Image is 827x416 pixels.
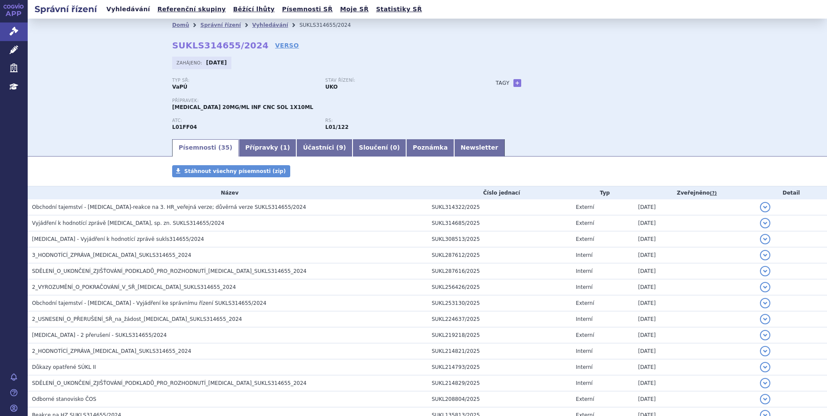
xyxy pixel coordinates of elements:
[155,3,228,15] a: Referenční skupiny
[32,332,167,338] span: Bavencio - 2 přerušení - SUKLS314655/2024
[760,298,770,308] button: detail
[634,295,755,311] td: [DATE]
[634,247,755,263] td: [DATE]
[172,165,290,177] a: Stáhnout všechny písemnosti (zip)
[760,394,770,404] button: detail
[634,263,755,279] td: [DATE]
[184,168,286,174] span: Stáhnout všechny písemnosti (zip)
[576,380,593,386] span: Interní
[28,3,104,15] h2: Správní řízení
[760,202,770,212] button: detail
[576,220,594,226] span: Externí
[634,343,755,359] td: [DATE]
[427,343,571,359] td: SUKL214821/2025
[172,118,317,123] p: ATC:
[576,284,593,290] span: Interní
[576,268,593,274] span: Interní
[32,252,191,258] span: 3_HODNOTÍCÍ_ZPRÁVA_BAVENCIO_SUKLS314655_2024
[760,378,770,388] button: detail
[406,139,454,157] a: Poznámka
[634,279,755,295] td: [DATE]
[576,364,593,370] span: Interní
[32,396,96,402] span: Odborné stanovisko ČOS
[576,316,593,322] span: Interní
[325,124,349,130] strong: avelumab
[576,300,594,306] span: Externí
[231,3,277,15] a: Běžící lhůty
[32,300,266,306] span: Obchodní tajemství - Bavencio - Vyjádření ke správnímu řízení SUKLS314655/2024
[427,391,571,407] td: SUKL208804/2025
[206,60,227,66] strong: [DATE]
[760,218,770,228] button: detail
[576,348,593,354] span: Interní
[325,78,470,83] p: Stav řízení:
[427,263,571,279] td: SUKL287616/2025
[239,139,296,157] a: Přípravky (1)
[760,282,770,292] button: detail
[634,311,755,327] td: [DATE]
[634,375,755,391] td: [DATE]
[427,359,571,375] td: SUKL214793/2025
[393,144,397,151] span: 0
[576,332,594,338] span: Externí
[275,41,299,50] a: VERSO
[339,144,343,151] span: 9
[760,266,770,276] button: detail
[760,362,770,372] button: detail
[172,84,187,90] strong: VaPÚ
[756,186,827,199] th: Detail
[496,78,510,88] h3: Tagy
[252,22,288,28] a: Vyhledávání
[32,380,307,386] span: SDĚLENÍ_O_UKONČENÍ_ZJIŠŤOVÁNÍ_PODKLADŮ_PRO_ROZHODNUTÍ_BAVENCIO_SUKLS314655_2024
[576,396,594,402] span: Externí
[760,330,770,340] button: detail
[172,78,317,83] p: Typ SŘ:
[427,231,571,247] td: SUKL308513/2025
[760,346,770,356] button: detail
[760,250,770,260] button: detail
[634,199,755,215] td: [DATE]
[576,252,593,258] span: Interní
[325,84,338,90] strong: UKO
[172,104,313,110] span: [MEDICAL_DATA] 20MG/ML INF CNC SOL 1X10ML
[200,22,241,28] a: Správní řízení
[634,327,755,343] td: [DATE]
[454,139,505,157] a: Newsletter
[576,236,594,242] span: Externí
[576,204,594,210] span: Externí
[634,186,755,199] th: Zveřejněno
[28,186,427,199] th: Název
[176,59,204,66] span: Zahájeno:
[172,98,478,103] p: Přípravek:
[172,40,269,51] strong: SUKLS314655/2024
[32,284,236,290] span: 2_VYROZUMĚNÍ_O_POKRAČOVÁNÍ_V_SŘ_BAVENCIO_SUKLS314655_2024
[353,139,406,157] a: Sloučení (0)
[427,186,571,199] th: Číslo jednací
[513,79,521,87] a: +
[325,118,470,123] p: RS:
[296,139,352,157] a: Účastníci (9)
[373,3,424,15] a: Statistiky SŘ
[634,391,755,407] td: [DATE]
[427,375,571,391] td: SUKL214829/2025
[172,22,189,28] a: Domů
[760,314,770,324] button: detail
[32,268,307,274] span: SDĚLENÍ_O_UKONČENÍ_ZJIŠŤOVÁNÍ_PODKLADŮ_PRO_ROZHODNUTÍ_BAVENCIO_SUKLS314655_2024
[32,220,224,226] span: Vyjádření k hodnotící zprávě BAVENCIO, sp. zn. SUKLS314655/2024
[634,215,755,231] td: [DATE]
[32,204,306,210] span: Obchodní tajemství - Bavencio-reakce na 3. HR_veřejná verze; důvěrná verze SUKLS314655/2024
[299,19,362,32] li: SUKLS314655/2024
[32,236,204,242] span: BAVENCIO - Vyjádření k hodnotící zprávě sukls314655/2024
[283,144,287,151] span: 1
[221,144,229,151] span: 35
[427,279,571,295] td: SUKL256426/2025
[427,295,571,311] td: SUKL253130/2025
[427,327,571,343] td: SUKL219218/2025
[710,190,717,196] abbr: (?)
[172,124,197,130] strong: AVELUMAB
[760,234,770,244] button: detail
[634,359,755,375] td: [DATE]
[427,247,571,263] td: SUKL287612/2025
[427,199,571,215] td: SUKL314322/2025
[32,316,242,322] span: 2_USNESENÍ_O_PŘERUŠENÍ_SŘ_na_žádost_BAVENCIO_SUKLS314655_2024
